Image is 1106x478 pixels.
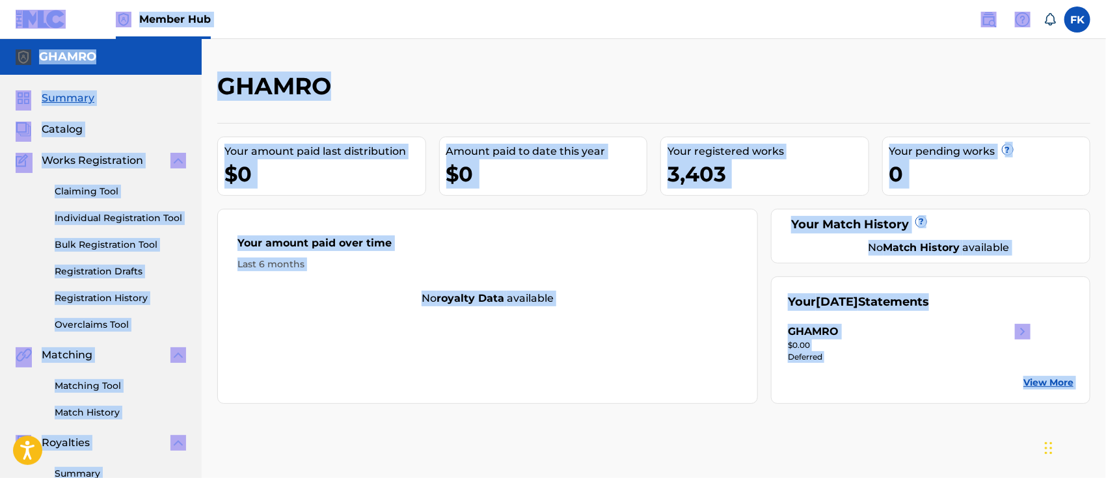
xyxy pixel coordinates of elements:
div: User Menu [1064,7,1090,33]
img: expand [170,347,186,363]
div: 0 [889,159,1090,189]
div: Last 6 months [237,258,738,271]
div: Your Match History [788,216,1073,233]
div: Your registered works [668,144,869,159]
a: Matching Tool [55,379,186,393]
span: ? [1003,144,1013,155]
div: Help [1010,7,1036,33]
a: Overclaims Tool [55,318,186,332]
div: $0.00 [788,339,1031,351]
div: Amount paid to date this year [446,144,647,159]
a: View More [1023,376,1073,390]
span: Matching [42,347,92,363]
div: GHAMRO [788,324,839,339]
div: Your amount paid over time [237,235,738,258]
div: 3,403 [668,159,869,189]
img: Matching [16,347,32,363]
a: Claiming Tool [55,185,186,198]
img: Accounts [16,49,31,65]
a: Match History [55,406,186,419]
strong: royalty data [437,292,504,304]
a: Registration Drafts [55,265,186,278]
span: Royalties [42,435,90,451]
a: SummarySummary [16,90,94,106]
a: Public Search [976,7,1002,33]
a: GHAMROright chevron icon$0.00Deferred [788,324,1031,363]
a: CatalogCatalog [16,122,83,137]
a: Individual Registration Tool [55,211,186,225]
div: No available [804,240,1073,256]
span: [DATE] [816,295,858,309]
img: Catalog [16,122,31,137]
img: Top Rightsholder [116,12,131,27]
span: Works Registration [42,153,143,168]
img: Works Registration [16,153,33,168]
div: No available [218,291,757,306]
div: $0 [224,159,425,189]
a: Registration History [55,291,186,305]
img: expand [170,435,186,451]
div: Notifications [1044,13,1057,26]
h5: GHAMRO [39,49,96,64]
div: Your amount paid last distribution [224,144,425,159]
span: Member Hub [139,12,211,27]
img: Royalties [16,435,31,451]
span: ? [916,217,926,227]
img: right chevron icon [1015,324,1031,339]
div: Your Statements [788,293,929,311]
span: Summary [42,90,94,106]
img: expand [170,153,186,168]
div: Your pending works [889,144,1090,159]
div: $0 [446,159,647,189]
img: help [1015,12,1031,27]
h2: GHAMRO [217,72,338,101]
div: Drag [1045,429,1053,468]
img: MLC Logo [16,10,66,29]
img: Summary [16,90,31,106]
span: Catalog [42,122,83,137]
img: search [981,12,997,27]
div: Deferred [788,351,1031,363]
strong: Match History [883,241,960,254]
a: Bulk Registration Tool [55,238,186,252]
iframe: Chat Widget [1041,416,1106,478]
